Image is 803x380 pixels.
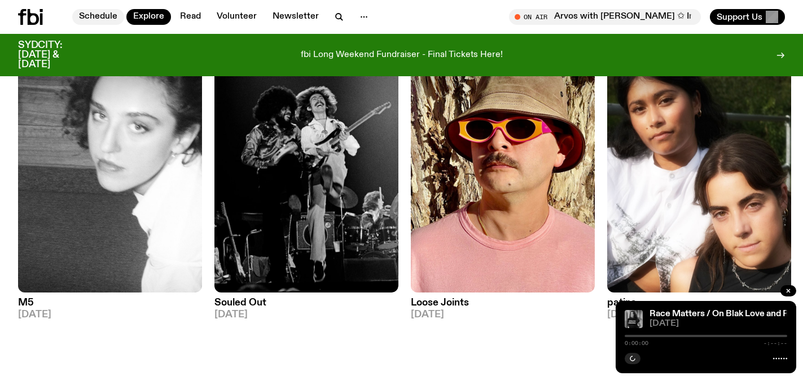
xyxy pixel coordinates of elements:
[607,292,791,320] a: patina[DATE]
[266,9,326,25] a: Newsletter
[18,47,202,292] img: A black and white photo of Lilly wearing a white blouse and looking up at the camera.
[710,9,785,25] button: Support Us
[210,9,264,25] a: Volunteer
[717,12,762,22] span: Support Us
[411,47,595,292] img: Tyson stands in front of a paperbark tree wearing orange sunglasses, a suede bucket hat and a pin...
[607,310,791,320] span: [DATE]
[126,9,171,25] a: Explore
[214,298,398,308] h3: Souled Out
[18,41,90,69] h3: SYDCITY: [DATE] & [DATE]
[650,320,787,328] span: [DATE]
[18,292,202,320] a: M5[DATE]
[18,298,202,308] h3: M5
[763,340,787,346] span: -:--:--
[625,340,648,346] span: 0:00:00
[411,310,595,320] span: [DATE]
[411,298,595,308] h3: Loose Joints
[301,50,503,60] p: fbi Long Weekend Fundraiser - Final Tickets Here!
[411,292,595,320] a: Loose Joints[DATE]
[173,9,208,25] a: Read
[72,9,124,25] a: Schedule
[18,310,202,320] span: [DATE]
[509,9,701,25] button: On AirArvos with [PERSON_NAME] ✩ Interview: Hatchie
[214,292,398,320] a: Souled Out[DATE]
[607,298,791,308] h3: patina
[214,310,398,320] span: [DATE]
